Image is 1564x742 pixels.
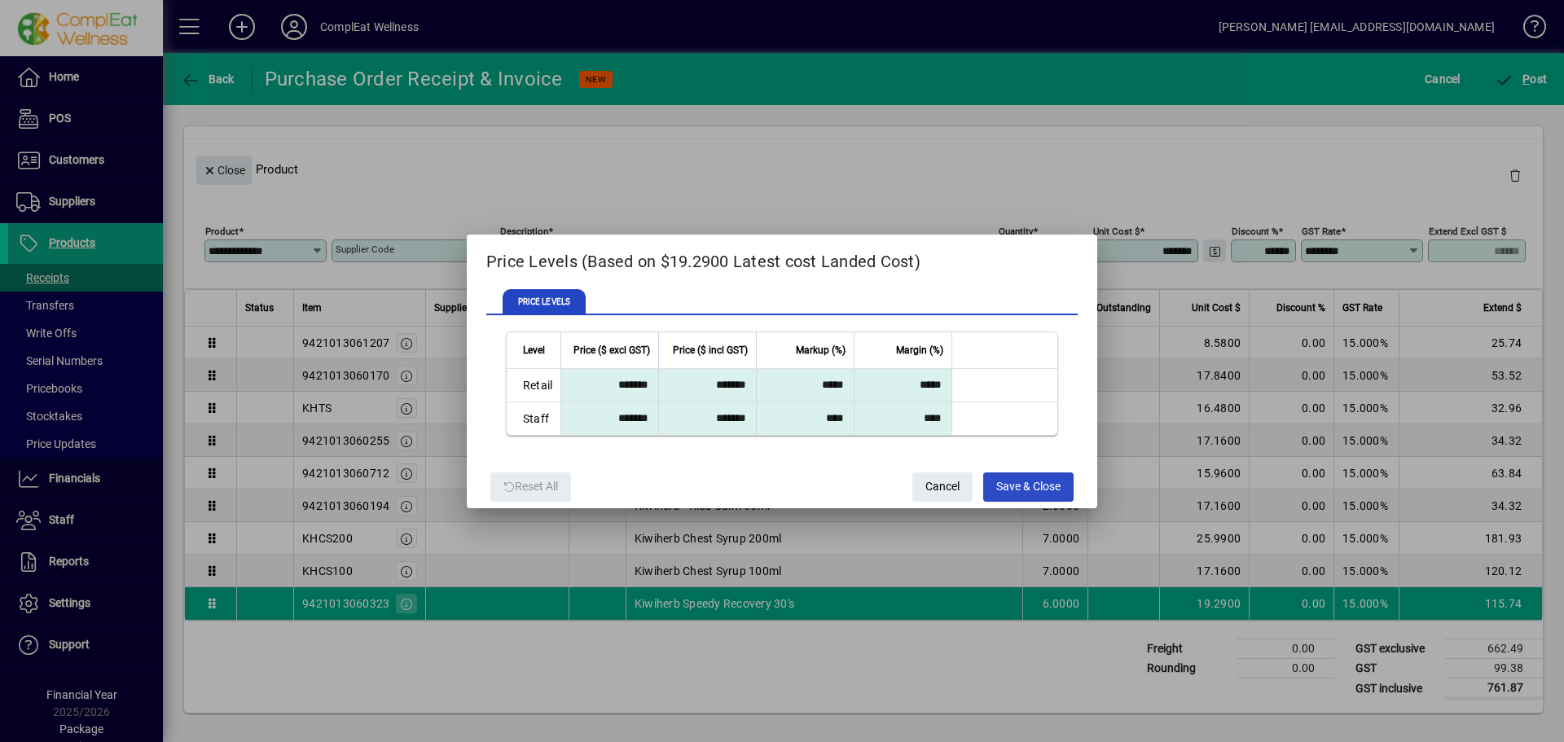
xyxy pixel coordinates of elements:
span: Price ($ incl GST) [673,341,748,359]
span: Price ($ excl GST) [573,341,650,359]
h2: Price Levels (Based on $19.2900 Latest cost Landed Cost) [467,235,1098,282]
span: PRICE LEVELS [503,289,586,315]
button: Save & Close [983,472,1074,502]
button: Cancel [912,472,973,502]
td: Staff [507,402,561,435]
td: Retail [507,369,561,402]
span: Markup (%) [796,341,846,359]
span: Margin (%) [896,341,943,359]
span: Level [523,341,545,359]
span: Save & Close [996,473,1061,500]
span: Cancel [925,473,960,500]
